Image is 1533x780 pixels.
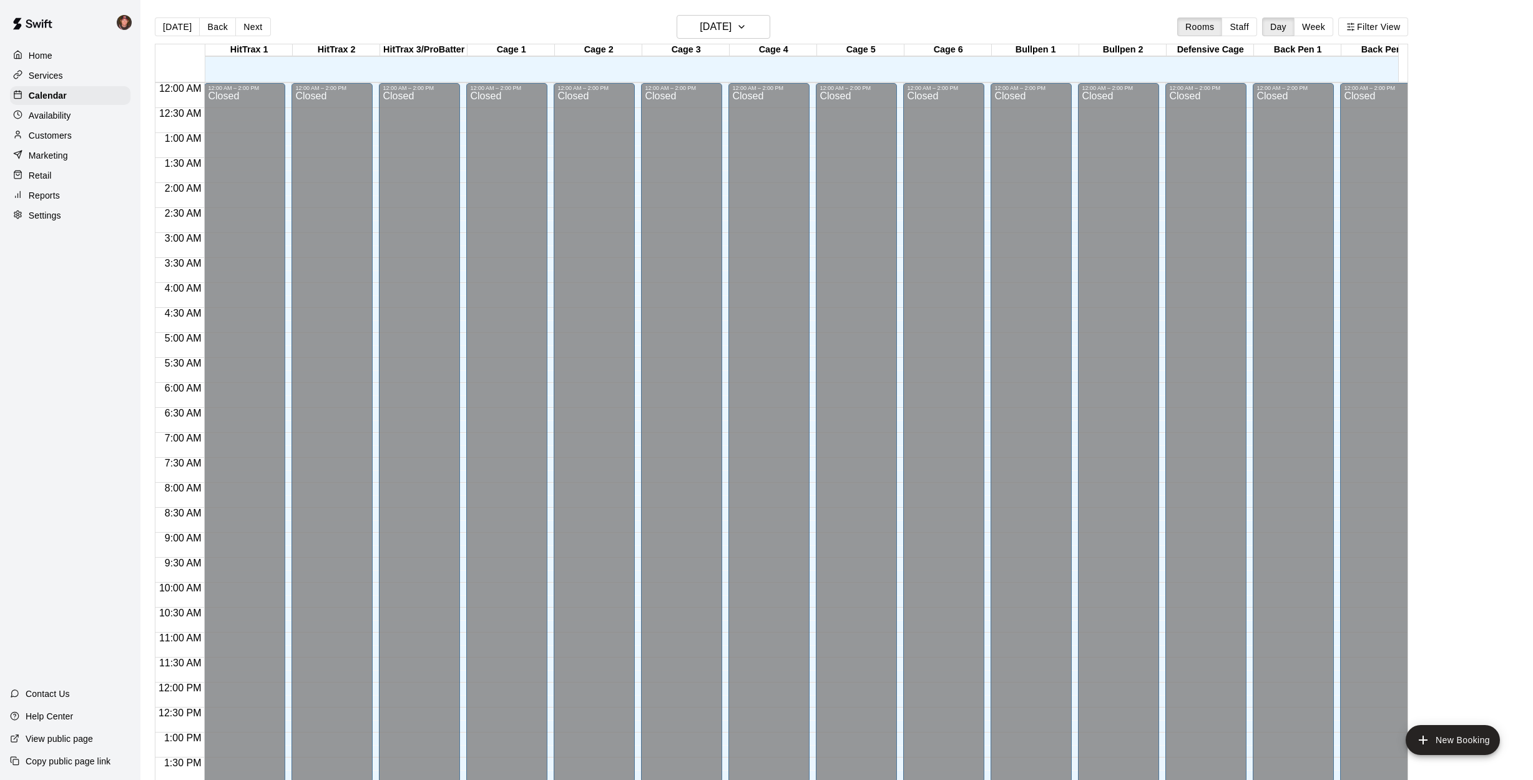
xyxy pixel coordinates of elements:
p: Retail [29,169,52,182]
span: 7:30 AM [162,458,205,468]
p: Calendar [29,89,67,102]
p: Help Center [26,710,73,723]
span: 9:00 AM [162,533,205,543]
p: Reports [29,189,60,202]
div: HitTrax 1 [205,44,293,56]
p: Settings [29,209,61,222]
button: add [1406,725,1500,755]
div: Cage 4 [730,44,817,56]
span: 8:00 AM [162,483,205,493]
div: Cage 5 [817,44,904,56]
div: Mike Skogen [114,10,140,35]
button: Staff [1222,17,1257,36]
p: Copy public page link [26,755,110,768]
div: Cage 2 [555,44,642,56]
div: 12:00 AM – 2:00 PM [1344,85,1418,91]
div: 12:00 AM – 2:00 PM [732,85,806,91]
span: 5:00 AM [162,333,205,343]
span: 6:30 AM [162,408,205,418]
span: 1:30 AM [162,158,205,169]
a: Reports [10,186,130,205]
button: Week [1294,17,1333,36]
a: Calendar [10,86,130,105]
p: Availability [29,109,71,122]
span: 1:00 AM [162,133,205,144]
span: 4:00 AM [162,283,205,294]
span: 8:30 AM [162,508,205,518]
button: Filter View [1338,17,1408,36]
span: 1:30 PM [161,758,205,768]
div: 12:00 AM – 2:00 PM [470,85,544,91]
a: Home [10,46,130,65]
a: Retail [10,166,130,185]
p: Contact Us [26,688,70,700]
div: 12:00 AM – 2:00 PM [1082,85,1155,91]
a: Customers [10,126,130,145]
div: Bullpen 2 [1079,44,1167,56]
div: Bullpen 1 [992,44,1079,56]
a: Marketing [10,146,130,165]
span: 2:30 AM [162,208,205,219]
a: Availability [10,106,130,125]
a: Services [10,66,130,85]
div: HitTrax 3/ProBatter [380,44,468,56]
div: 12:00 AM – 2:00 PM [383,85,456,91]
div: 12:00 AM – 2:00 PM [295,85,369,91]
div: Defensive Cage [1167,44,1254,56]
span: 4:30 AM [162,308,205,318]
span: 3:30 AM [162,258,205,269]
span: 1:00 PM [161,733,205,743]
span: 11:30 AM [156,658,205,668]
span: 10:00 AM [156,583,205,593]
div: 12:00 AM – 2:00 PM [994,85,1068,91]
div: 12:00 AM – 2:00 PM [907,85,981,91]
span: 10:30 AM [156,608,205,618]
span: 6:00 AM [162,383,205,393]
p: Marketing [29,149,68,162]
p: Customers [29,129,72,142]
p: View public page [26,733,93,745]
span: 2:00 AM [162,183,205,194]
div: 12:00 AM – 2:00 PM [1256,85,1330,91]
div: Cage 6 [904,44,992,56]
button: Rooms [1177,17,1222,36]
button: Next [235,17,270,36]
div: 12:00 AM – 2:00 PM [820,85,893,91]
div: Back Pen 1 [1254,44,1341,56]
span: 5:30 AM [162,358,205,368]
span: 7:00 AM [162,433,205,443]
span: 12:30 PM [155,708,204,718]
span: 9:30 AM [162,558,205,568]
span: 12:00 PM [155,683,204,693]
div: HitTrax 2 [293,44,380,56]
button: Back [199,17,236,36]
a: Settings [10,206,130,225]
p: Home [29,49,52,62]
span: 3:00 AM [162,233,205,244]
button: [DATE] [677,15,770,39]
span: 12:30 AM [156,108,205,119]
span: 11:00 AM [156,633,205,643]
div: Cage 3 [642,44,730,56]
div: 12:00 AM – 2:00 PM [208,85,282,91]
div: Cage 1 [468,44,555,56]
div: Back Pen 2 [1341,44,1429,56]
img: Mike Skogen [117,15,132,30]
p: Services [29,69,63,82]
span: 12:00 AM [156,83,205,94]
div: 12:00 AM – 2:00 PM [557,85,631,91]
div: 12:00 AM – 2:00 PM [1169,85,1243,91]
button: Day [1262,17,1295,36]
button: [DATE] [155,17,200,36]
h6: [DATE] [700,18,732,36]
div: 12:00 AM – 2:00 PM [645,85,718,91]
